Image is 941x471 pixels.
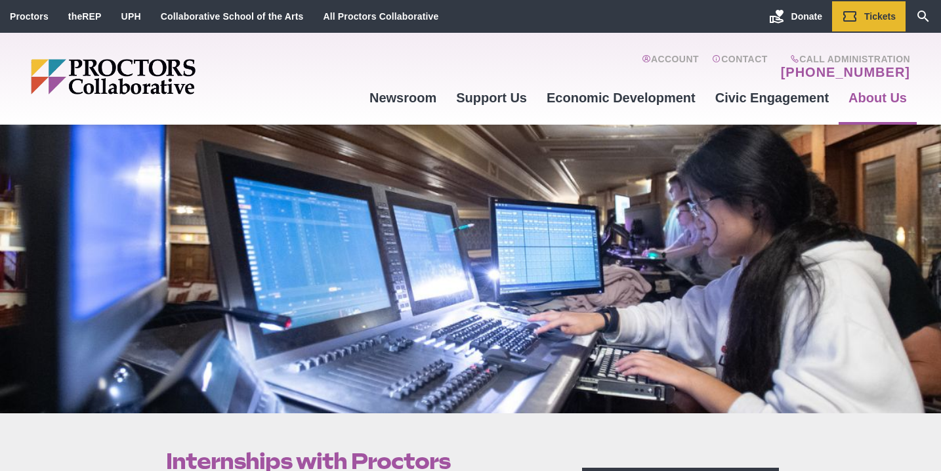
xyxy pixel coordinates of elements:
[906,1,941,31] a: Search
[537,80,705,115] a: Economic Development
[323,11,438,22] a: All Proctors Collaborative
[360,80,446,115] a: Newsroom
[121,11,141,22] a: UPH
[705,80,839,115] a: Civic Engagement
[777,54,910,64] span: Call Administration
[10,11,49,22] a: Proctors
[161,11,304,22] a: Collaborative School of the Arts
[781,64,910,80] a: [PHONE_NUMBER]
[712,54,768,80] a: Contact
[31,59,297,94] img: Proctors logo
[759,1,832,31] a: Donate
[791,11,822,22] span: Donate
[446,80,537,115] a: Support Us
[642,54,699,80] a: Account
[839,80,917,115] a: About Us
[864,11,896,22] span: Tickets
[68,11,102,22] a: theREP
[832,1,906,31] a: Tickets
